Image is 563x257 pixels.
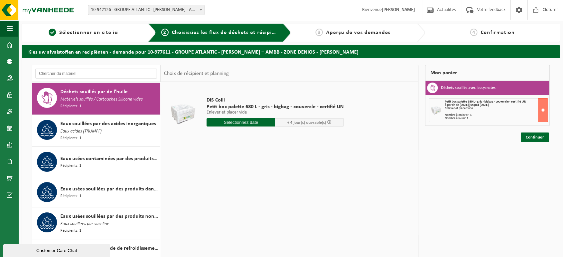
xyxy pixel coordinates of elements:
[207,110,344,115] p: Enlever et placer vide
[60,96,143,103] span: Matériels souillés / Cartouches Silicone vides
[445,114,548,117] div: Nombre à enlever: 1
[35,69,157,79] input: Chercher du matériel
[60,135,81,141] span: Récipients: 1
[161,65,232,82] div: Choix de récipient et planning
[445,107,548,110] div: Enlever et placer vide
[60,128,102,135] span: Eaux acides (TRUMPF)
[481,30,515,35] span: Confirmation
[172,30,283,35] span: Choisissiez les flux de déchets et récipients
[60,185,158,193] span: Eaux usées souillées par des produits dangereux
[49,29,56,36] span: 1
[207,118,275,127] input: Sélectionnez date
[60,193,81,199] span: Récipients: 1
[326,30,390,35] span: Aperçu de vos demandes
[59,30,119,35] span: Sélectionner un site ici
[425,65,550,81] div: Mon panier
[32,207,160,239] button: Eaux usées souillées par des produits non dangereux Eaux souillées par vaseline Récipients: 1
[25,29,143,37] a: 1Sélectionner un site ici
[32,177,160,207] button: Eaux usées souillées par des produits dangereux Récipients: 1
[470,29,477,36] span: 4
[60,103,81,110] span: Récipients: 1
[32,83,160,115] button: Déchets souillés par de l'huile Matériels souillés / Cartouches Silicone vides Récipients: 1
[441,83,496,93] h3: Déchets souillés avec isocyanates
[207,97,344,104] span: DIS Colli
[382,7,415,12] strong: [PERSON_NAME]
[60,155,158,163] span: Eaux usées contaminées par des produits dangereux dans un conteneur de 200 litres
[521,132,549,142] a: Continuer
[60,88,128,96] span: Déchets souillés par de l'huile
[60,120,156,128] span: Eaux souillées par des acides inorganiques
[32,147,160,177] button: Eaux usées contaminées par des produits dangereux dans un conteneur de 200 litres Récipients: 1
[287,121,326,125] span: + 4 jour(s) ouvrable(s)
[22,45,560,58] h2: Kies uw afvalstoffen en recipiënten - demande pour 10-977611 - GROUPE ATLANTIC - [PERSON_NAME] – ...
[445,103,489,107] strong: à partir de [DATE] jusqu'à [DATE]
[88,5,204,15] span: 10-942126 - GROUPE ATLANTIC - MERVILLE BILLY BERCLAU - AMBB - BILLY BERCLAU
[60,212,158,220] span: Eaux usées souillées par des produits non dangereux
[315,29,323,36] span: 3
[60,220,109,228] span: Eaux souillées par vaseline
[445,117,548,120] div: Nombre à livrer: 1
[88,5,205,15] span: 10-942126 - GROUPE ATLANTIC - MERVILLE BILLY BERCLAU - AMBB - BILLY BERCLAU
[207,104,344,110] span: Petit box palette 680 L - gris - bigbag - couvercle - certifié UN
[161,29,169,36] span: 2
[3,242,111,257] iframe: chat widget
[60,228,81,234] span: Récipients: 1
[445,100,526,104] span: Petit box palette 680 L - gris - bigbag - couvercle - certifié UN
[32,115,160,147] button: Eaux souillées par des acides inorganiques Eaux acides (TRUMPF) Récipients: 1
[60,163,81,169] span: Récipients: 1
